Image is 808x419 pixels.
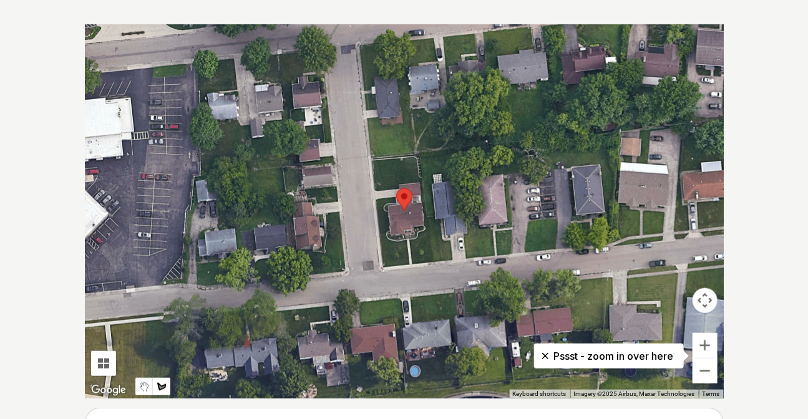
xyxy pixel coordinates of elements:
button: Draw a shape [153,378,170,395]
p: Pssst - zoom in over here [544,349,674,364]
a: Terms (opens in new tab) [703,390,720,397]
button: Zoom out [693,359,718,383]
button: Zoom in [693,333,718,358]
img: Google [88,382,129,398]
a: Open this area in Google Maps (opens a new window) [88,382,129,398]
button: Tilt map [91,351,116,376]
button: Map camera controls [693,288,718,313]
button: Keyboard shortcuts [513,390,567,398]
button: Stop drawing [135,378,153,395]
span: Imagery ©2025 Airbus, Maxar Technologies [574,390,695,397]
